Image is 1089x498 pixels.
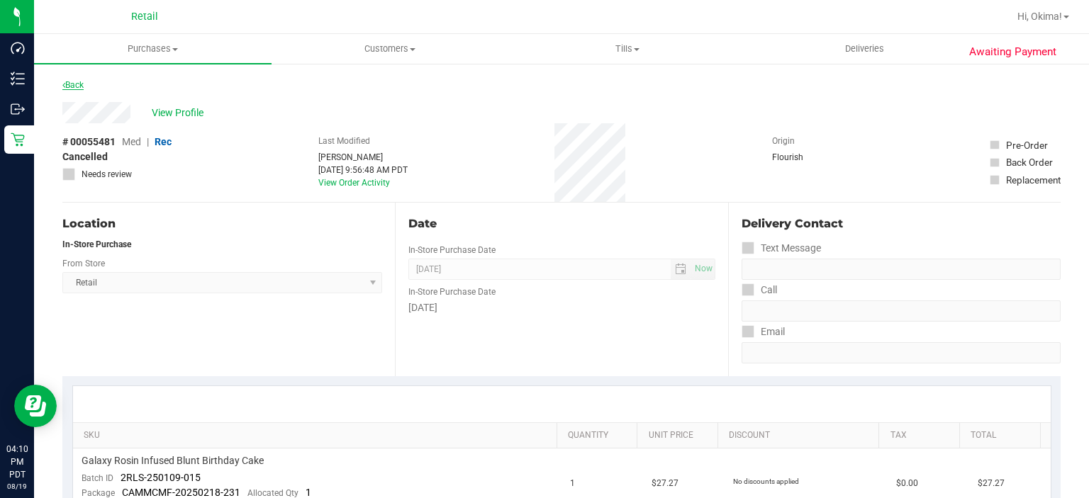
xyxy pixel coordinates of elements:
a: Deliveries [746,34,983,64]
a: Purchases [34,34,272,64]
label: In-Store Purchase Date [408,244,496,256]
label: From Store [62,257,105,270]
div: [PERSON_NAME] [318,151,408,164]
inline-svg: Outbound [11,102,25,116]
a: SKU [84,430,551,441]
div: [DATE] 9:56:48 AM PDT [318,164,408,176]
strong: In-Store Purchase [62,239,131,249]
a: Customers [272,34,509,64]
span: Hi, Okima! [1017,11,1062,22]
p: 04:10 PM PDT [6,443,28,481]
span: Rec [155,136,172,147]
span: Needs review [82,168,132,181]
span: # 00055481 [62,135,116,149]
span: Package [82,488,115,498]
div: Pre-Order [1006,138,1048,152]
label: In-Store Purchase Date [408,285,496,298]
span: Deliveries [826,43,903,55]
inline-svg: Inventory [11,72,25,86]
iframe: Resource center [14,385,57,427]
p: 08/19 [6,481,28,492]
label: Origin [772,135,795,147]
a: Unit Price [649,430,713,441]
span: Cancelled [62,149,108,164]
span: Med [122,136,141,147]
span: Purchases [34,43,272,55]
span: 1 [570,477,575,490]
span: Galaxy Rosin Infused Blunt Birthday Cake [82,454,264,468]
div: Delivery Contact [742,215,1061,232]
a: Quantity [568,430,632,441]
span: $0.00 [896,477,918,490]
span: Customers [272,43,508,55]
label: Last Modified [318,135,370,147]
inline-svg: Retail [11,132,25,147]
span: CAMMCMF-20250218-231 [122,487,240,498]
span: Awaiting Payment [969,44,1056,60]
a: Tax [890,430,954,441]
input: Format: (999) 999-9999 [742,259,1061,280]
div: Flourish [772,151,843,164]
span: No discounts applied [733,477,799,485]
span: $27.27 [978,477,1005,490]
span: 1 [306,487,311,498]
a: Discount [729,430,873,441]
inline-svg: Dashboard [11,41,25,55]
span: $27.27 [652,477,678,490]
span: Retail [131,11,158,23]
span: View Profile [152,106,208,120]
div: Back Order [1006,155,1053,169]
label: Text Message [742,238,821,259]
label: Call [742,280,777,300]
div: Location [62,215,382,232]
a: Back [62,80,84,90]
a: View Order Activity [318,178,390,188]
div: Date [408,215,715,232]
div: [DATE] [408,300,715,315]
label: Email [742,322,785,342]
input: Format: (999) 999-9999 [742,300,1061,322]
span: | [147,136,149,147]
span: Allocated Qty [247,488,298,498]
span: Batch ID [82,473,113,483]
a: Total [971,430,1034,441]
div: Replacement [1006,173,1061,187]
span: 2RLS-250109-015 [121,472,201,483]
